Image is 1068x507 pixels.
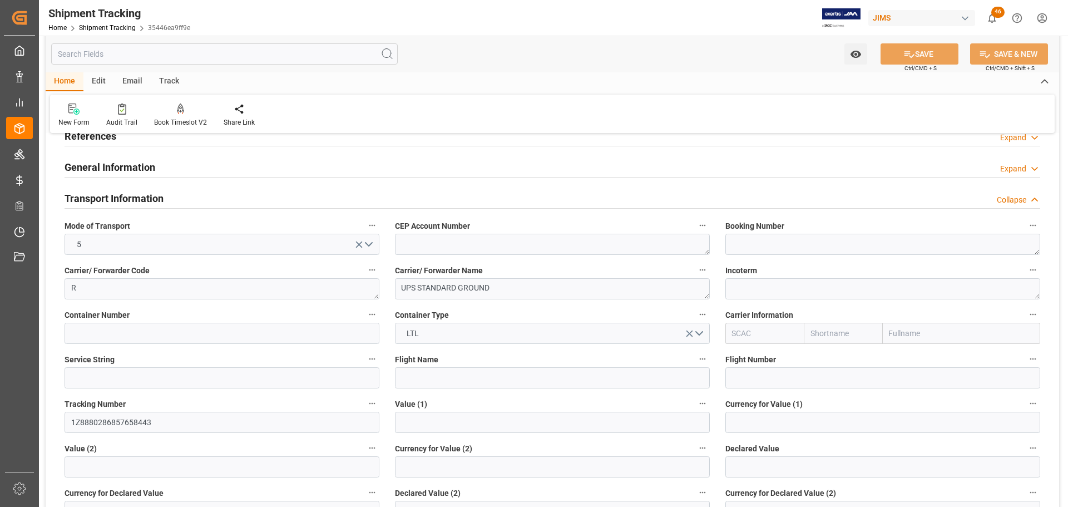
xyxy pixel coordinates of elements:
[1026,307,1040,322] button: Carrier Information
[695,352,710,366] button: Flight Name
[881,43,958,65] button: SAVE
[395,323,710,344] button: open menu
[65,129,116,144] h2: References
[1005,6,1030,31] button: Help Center
[725,220,784,232] span: Booking Number
[804,323,882,344] input: Shortname
[883,323,1040,344] input: Fullname
[1026,485,1040,500] button: Currency for Declared Value (2)
[1000,163,1026,175] div: Expand
[58,117,90,127] div: New Form
[695,396,710,411] button: Value (1)
[65,398,126,410] span: Tracking Number
[224,117,255,127] div: Share Link
[725,443,779,455] span: Declared Value
[65,443,97,455] span: Value (2)
[48,5,190,22] div: Shipment Tracking
[65,234,379,255] button: open menu
[401,328,424,339] span: LTL
[106,117,137,127] div: Audit Trail
[822,8,861,28] img: Exertis%20JAM%20-%20Email%20Logo.jpg_1722504956.jpg
[991,7,1005,18] span: 46
[65,160,155,175] h2: General Information
[65,265,150,277] span: Carrier/ Forwarder Code
[65,278,379,299] textarea: R
[365,218,379,233] button: Mode of Transport
[725,488,836,499] span: Currency for Declared Value (2)
[1026,263,1040,277] button: Incoterm
[1026,396,1040,411] button: Currency for Value (1)
[695,218,710,233] button: CEP Account Number
[868,7,980,28] button: JIMS
[997,194,1026,206] div: Collapse
[365,307,379,322] button: Container Number
[725,398,803,410] span: Currency for Value (1)
[65,191,164,206] h2: Transport Information
[79,24,136,32] a: Shipment Tracking
[151,72,187,91] div: Track
[154,117,207,127] div: Book Timeslot V2
[65,220,130,232] span: Mode of Transport
[114,72,151,91] div: Email
[395,278,710,299] textarea: UPS STANDARD GROUND
[395,443,472,455] span: Currency for Value (2)
[970,43,1048,65] button: SAVE & NEW
[365,396,379,411] button: Tracking Number
[904,64,937,72] span: Ctrl/CMD + S
[695,485,710,500] button: Declared Value (2)
[65,354,115,366] span: Service String
[1000,132,1026,144] div: Expand
[725,323,804,344] input: SCAC
[365,352,379,366] button: Service String
[395,398,427,410] span: Value (1)
[695,441,710,455] button: Currency for Value (2)
[395,354,438,366] span: Flight Name
[65,488,164,499] span: Currency for Declared Value
[1026,218,1040,233] button: Booking Number
[395,488,461,499] span: Declared Value (2)
[395,265,483,277] span: Carrier/ Forwarder Name
[71,239,87,250] span: 5
[48,24,67,32] a: Home
[725,354,776,366] span: Flight Number
[65,309,130,321] span: Container Number
[1026,352,1040,366] button: Flight Number
[365,485,379,500] button: Currency for Declared Value
[980,6,1005,31] button: show 46 new notifications
[725,309,793,321] span: Carrier Information
[695,263,710,277] button: Carrier/ Forwarder Name
[395,309,449,321] span: Container Type
[365,441,379,455] button: Value (2)
[395,220,470,232] span: CEP Account Number
[51,43,398,65] input: Search Fields
[844,43,867,65] button: open menu
[695,307,710,322] button: Container Type
[365,263,379,277] button: Carrier/ Forwarder Code
[1026,441,1040,455] button: Declared Value
[868,10,975,26] div: JIMS
[725,265,757,277] span: Incoterm
[46,72,83,91] div: Home
[83,72,114,91] div: Edit
[986,64,1035,72] span: Ctrl/CMD + Shift + S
